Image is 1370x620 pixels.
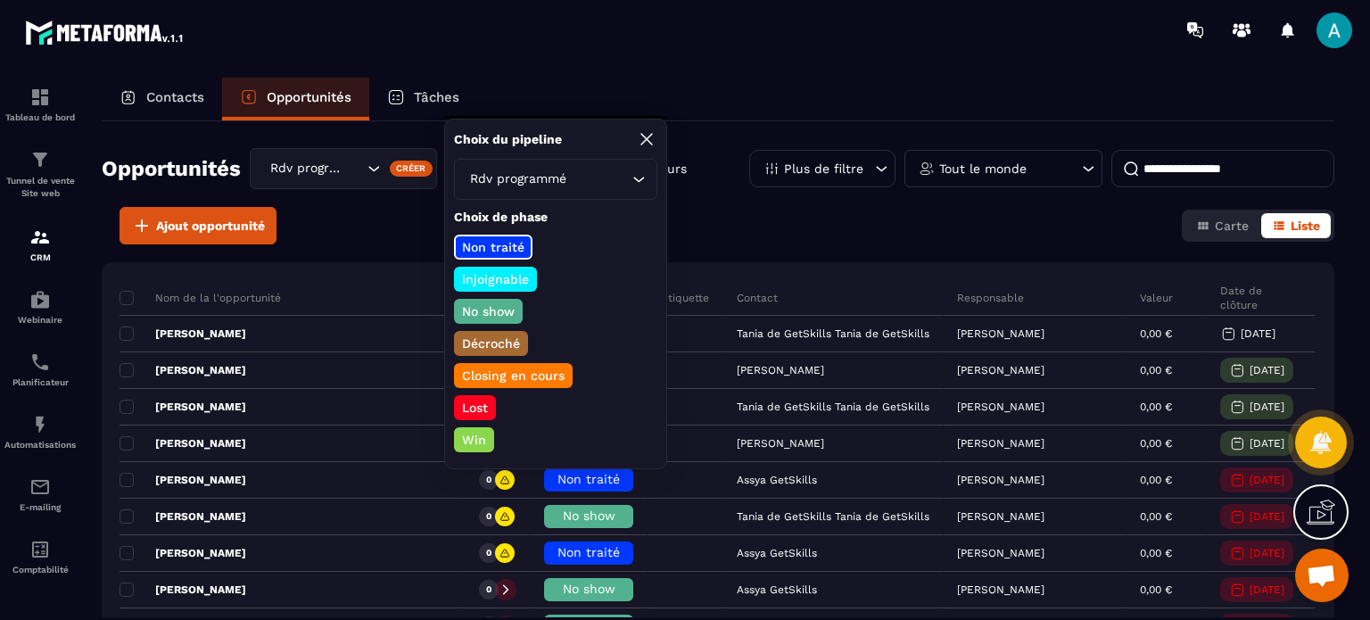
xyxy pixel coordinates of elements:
p: 0,00 € [1140,437,1172,450]
p: No show [459,302,517,320]
p: [DATE] [1250,510,1284,523]
p: [PERSON_NAME] [957,583,1044,596]
p: [PERSON_NAME] [957,364,1044,376]
p: 0 [486,474,491,486]
p: [PERSON_NAME] [957,510,1044,523]
button: Liste [1261,213,1331,238]
p: Webinaire [4,315,76,325]
p: [DATE] [1250,583,1284,596]
p: Automatisations [4,440,76,450]
p: [PERSON_NAME] [120,400,246,414]
p: Tout le monde [939,162,1027,175]
span: Rdv programmé [466,169,570,189]
div: Ouvrir le chat [1295,549,1349,602]
img: formation [29,149,51,170]
a: Contacts [102,78,222,120]
span: Non traité [557,472,620,486]
p: [PERSON_NAME] [957,437,1044,450]
input: Search for option [570,169,628,189]
p: [DATE] [1250,547,1284,559]
span: Ajout opportunité [156,217,265,235]
img: automations [29,414,51,435]
a: formationformationTunnel de vente Site web [4,136,76,213]
p: CRM [4,252,76,262]
p: [PERSON_NAME] [957,474,1044,486]
p: Valeur [1140,291,1173,305]
img: scheduler [29,351,51,373]
p: [PERSON_NAME] [120,583,246,597]
p: Plus de filtre [784,162,863,175]
a: formationformationCRM [4,213,76,276]
p: [PERSON_NAME] [957,547,1044,559]
p: Non traité [459,238,527,256]
img: formation [29,87,51,108]
input: Search for option [345,159,363,178]
button: Carte [1185,213,1259,238]
a: Tâches [369,78,477,120]
span: No show [563,582,615,596]
a: formationformationTableau de bord [4,73,76,136]
p: injoignable [459,270,532,288]
p: Étiquette [661,291,709,305]
p: Tâches [414,89,459,105]
p: 0,00 € [1140,327,1172,340]
p: 0,00 € [1140,547,1172,559]
a: schedulerschedulerPlanificateur [4,338,76,401]
p: Responsable [957,291,1024,305]
h2: Opportunités [102,151,241,186]
p: Win [459,431,489,449]
p: 0,00 € [1140,510,1172,523]
p: 0,00 € [1140,401,1172,413]
p: [PERSON_NAME] [120,327,246,341]
p: [PERSON_NAME] [120,546,246,560]
p: Planificateur [4,377,76,387]
p: Contact [737,291,778,305]
p: Nom de la l'opportunité [120,291,281,305]
a: automationsautomationsAutomatisations [4,401,76,463]
img: automations [29,289,51,310]
div: Search for option [454,159,657,200]
span: Rdv programmé [266,159,345,178]
p: Comptabilité [4,565,76,575]
img: accountant [29,539,51,560]
div: Créer [390,161,433,177]
p: 0,00 € [1140,364,1172,376]
img: email [29,476,51,498]
span: Non traité [557,545,620,559]
a: emailemailE-mailing [4,463,76,525]
p: 0,00 € [1140,474,1172,486]
span: Liste [1291,219,1320,233]
img: formation [29,227,51,248]
p: Closing en cours [459,367,567,384]
p: [DATE] [1250,401,1284,413]
p: [PERSON_NAME] [957,401,1044,413]
p: 0 [486,583,491,596]
p: Tunnel de vente Site web [4,175,76,200]
a: Opportunités [222,78,369,120]
button: Ajout opportunité [120,207,276,244]
p: [PERSON_NAME] [120,436,246,451]
p: [PERSON_NAME] [120,509,246,524]
span: Carte [1215,219,1249,233]
p: Choix du pipeline [454,131,562,148]
p: [PERSON_NAME] [120,363,246,377]
a: automationsautomationsWebinaire [4,276,76,338]
p: Contacts [146,89,204,105]
p: Date de clôture [1220,284,1301,312]
p: Décroché [459,335,523,352]
p: [DATE] [1241,327,1275,340]
span: No show [563,508,615,523]
p: Opportunités [267,89,351,105]
p: [PERSON_NAME] [957,327,1044,340]
p: [DATE] [1250,364,1284,376]
p: 0 [486,547,491,559]
p: [DATE] [1250,474,1284,486]
div: Search for option [250,148,437,189]
p: E-mailing [4,502,76,512]
p: [PERSON_NAME] [120,473,246,487]
p: Tableau de bord [4,112,76,122]
p: 0,00 € [1140,583,1172,596]
img: logo [25,16,186,48]
p: [DATE] [1250,437,1284,450]
p: Choix de phase [454,209,657,226]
